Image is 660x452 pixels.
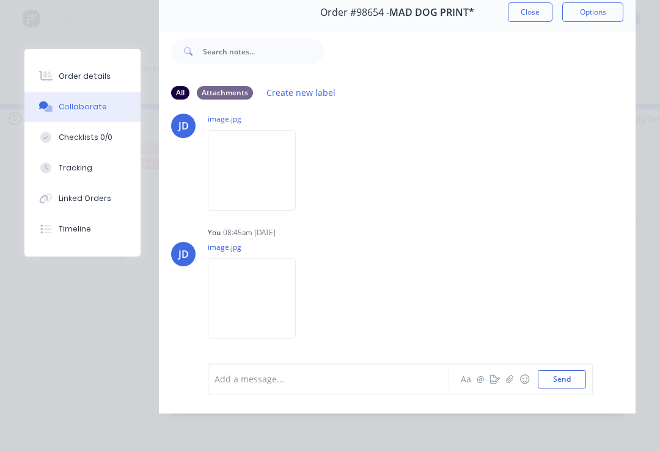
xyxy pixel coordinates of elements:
[59,193,111,204] div: Linked Orders
[59,101,107,112] div: Collaborate
[458,372,473,387] button: Aa
[59,71,111,82] div: Order details
[24,92,141,122] button: Collaborate
[59,224,91,235] div: Timeline
[24,183,141,214] button: Linked Orders
[208,114,308,124] p: image.jpg
[24,61,141,92] button: Order details
[59,162,92,173] div: Tracking
[538,370,586,388] button: Send
[208,227,221,238] div: You
[24,214,141,244] button: Timeline
[223,227,276,238] div: 08:45am [DATE]
[59,132,112,143] div: Checklists 0/0
[197,86,253,100] div: Attachments
[473,372,488,387] button: @
[24,122,141,153] button: Checklists 0/0
[260,84,342,101] button: Create new label
[178,118,189,133] div: JD
[171,86,189,100] div: All
[178,247,189,261] div: JD
[562,2,623,22] button: Options
[208,242,308,252] p: image.jpg
[508,2,552,22] button: Close
[203,39,324,64] input: Search notes...
[517,372,532,387] button: ☺
[320,7,389,18] span: Order #98654 -
[24,153,141,183] button: Tracking
[389,7,474,18] span: MAD DOG PRINT*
